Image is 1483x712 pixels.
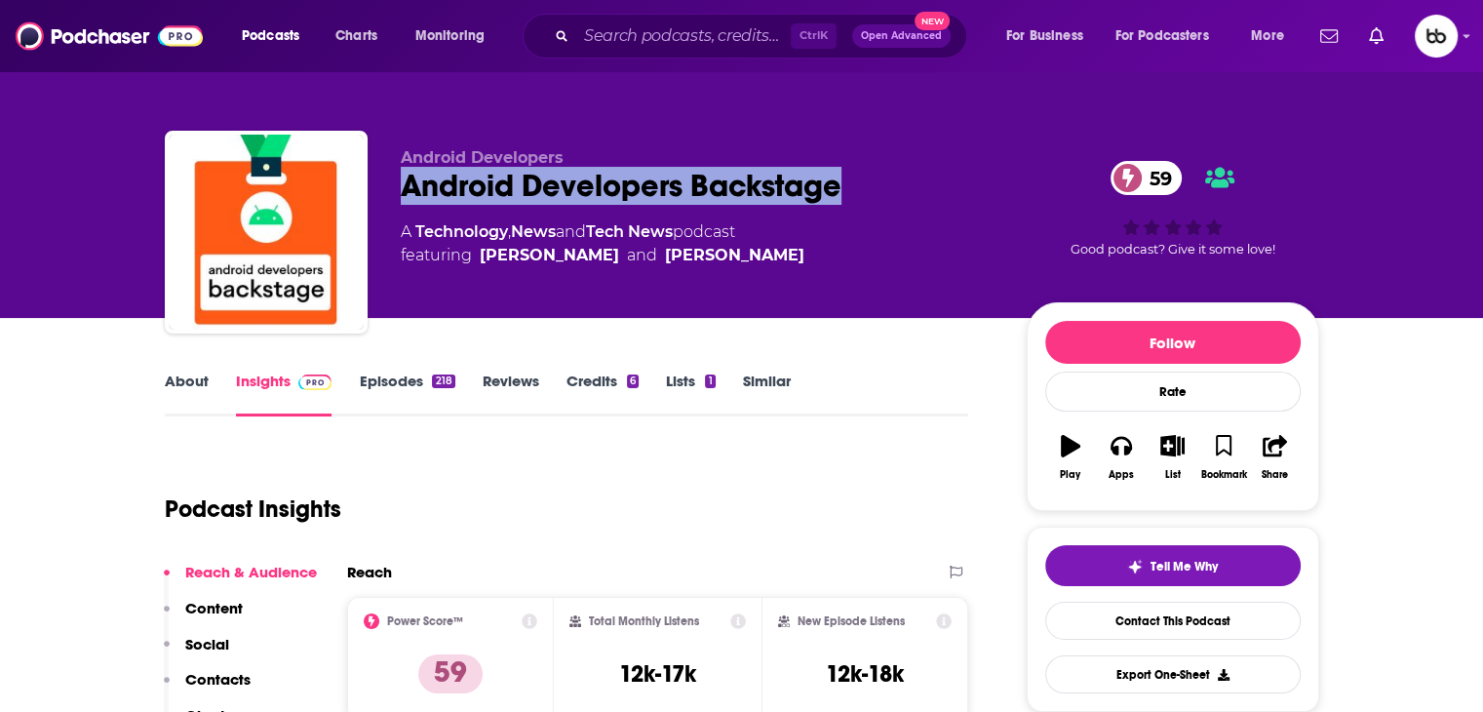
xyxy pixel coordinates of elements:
[1006,22,1083,50] span: For Business
[298,375,332,390] img: Podchaser Pro
[164,635,229,671] button: Social
[1109,469,1134,481] div: Apps
[164,563,317,599] button: Reach & Audience
[619,659,696,689] h3: 12k-17k
[335,22,377,50] span: Charts
[415,222,508,241] a: Technology
[541,14,986,59] div: Search podcasts, credits, & more...
[185,635,229,653] p: Social
[1198,422,1249,493] button: Bookmark
[401,244,804,267] span: featuring
[1200,469,1246,481] div: Bookmark
[1045,602,1301,640] a: Contact This Podcast
[432,375,454,388] div: 218
[666,372,715,416] a: Lists1
[1096,422,1147,493] button: Apps
[323,20,389,52] a: Charts
[556,222,586,241] span: and
[418,654,483,693] p: 59
[169,135,364,330] img: Android Developers Backstage
[1262,469,1288,481] div: Share
[401,148,564,167] span: Android Developers
[164,599,243,635] button: Content
[791,23,837,49] span: Ctrl K
[826,659,904,689] h3: 12k-18k
[1165,469,1181,481] div: List
[1251,22,1284,50] span: More
[185,670,251,689] p: Contacts
[483,372,539,416] a: Reviews
[589,614,699,628] h2: Total Monthly Listens
[627,375,639,388] div: 6
[185,599,243,617] p: Content
[508,222,511,241] span: ,
[1147,422,1197,493] button: List
[359,372,454,416] a: Episodes218
[1115,22,1209,50] span: For Podcasters
[1045,655,1301,693] button: Export One-Sheet
[1045,422,1096,493] button: Play
[705,375,715,388] div: 1
[1312,20,1346,53] a: Show notifications dropdown
[228,20,325,52] button: open menu
[798,614,905,628] h2: New Episode Listens
[16,18,203,55] img: Podchaser - Follow, Share and Rate Podcasts
[402,20,510,52] button: open menu
[1045,321,1301,364] button: Follow
[1237,20,1308,52] button: open menu
[1045,372,1301,412] div: Rate
[236,372,332,416] a: InsightsPodchaser Pro
[1071,242,1275,257] span: Good podcast? Give it some love!
[387,614,463,628] h2: Power Score™
[915,12,950,30] span: New
[1415,15,1458,58] img: User Profile
[993,20,1108,52] button: open menu
[1415,15,1458,58] span: Logged in as aj15670
[852,24,951,48] button: Open AdvancedNew
[1045,545,1301,586] button: tell me why sparkleTell Me Why
[743,372,791,416] a: Similar
[165,494,341,524] h1: Podcast Insights
[576,20,791,52] input: Search podcasts, credits, & more...
[165,372,209,416] a: About
[1103,20,1237,52] button: open menu
[1151,559,1218,574] span: Tell Me Why
[1361,20,1391,53] a: Show notifications dropdown
[1127,559,1143,574] img: tell me why sparkle
[1249,422,1300,493] button: Share
[401,220,804,267] div: A podcast
[586,222,673,241] a: Tech News
[566,372,639,416] a: Credits6
[665,244,804,267] a: [PERSON_NAME]
[347,563,392,581] h2: Reach
[861,31,942,41] span: Open Advanced
[1111,161,1182,195] a: 59
[1415,15,1458,58] button: Show profile menu
[242,22,299,50] span: Podcasts
[1027,148,1319,269] div: 59Good podcast? Give it some love!
[1130,161,1182,195] span: 59
[480,244,619,267] a: [PERSON_NAME]
[627,244,657,267] span: and
[415,22,485,50] span: Monitoring
[185,563,317,581] p: Reach & Audience
[164,670,251,706] button: Contacts
[511,222,556,241] a: News
[1060,469,1080,481] div: Play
